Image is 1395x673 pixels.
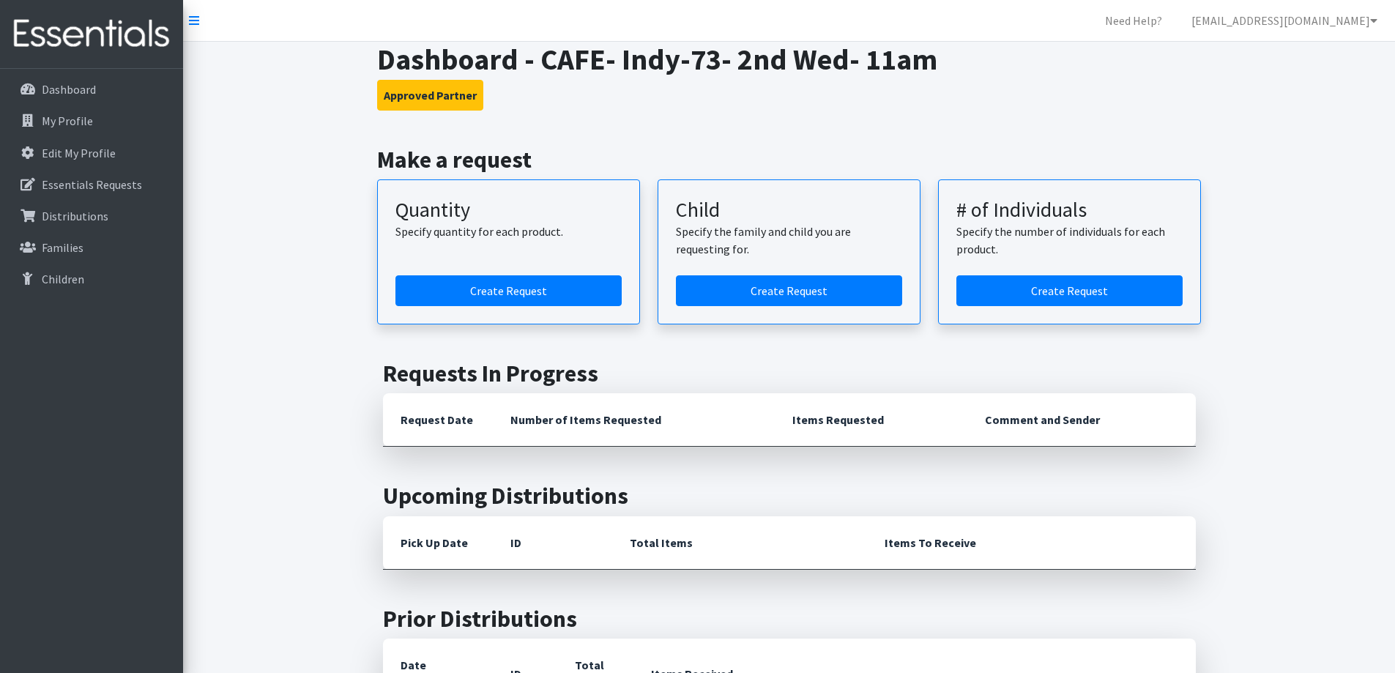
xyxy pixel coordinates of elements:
[42,146,116,160] p: Edit My Profile
[956,275,1183,306] a: Create a request by number of individuals
[383,482,1196,510] h2: Upcoming Distributions
[6,10,177,59] img: HumanEssentials
[676,198,902,223] h3: Child
[6,138,177,168] a: Edit My Profile
[1093,6,1174,35] a: Need Help?
[395,223,622,240] p: Specify quantity for each product.
[6,233,177,262] a: Families
[6,264,177,294] a: Children
[676,223,902,258] p: Specify the family and child you are requesting for.
[42,240,83,255] p: Families
[377,146,1201,174] h2: Make a request
[6,170,177,199] a: Essentials Requests
[42,177,142,192] p: Essentials Requests
[6,106,177,135] a: My Profile
[493,516,612,570] th: ID
[42,82,96,97] p: Dashboard
[867,516,1196,570] th: Items To Receive
[42,209,108,223] p: Distributions
[612,516,867,570] th: Total Items
[395,275,622,306] a: Create a request by quantity
[775,393,967,447] th: Items Requested
[493,393,775,447] th: Number of Items Requested
[383,360,1196,387] h2: Requests In Progress
[377,80,483,111] button: Approved Partner
[956,198,1183,223] h3: # of Individuals
[395,198,622,223] h3: Quantity
[676,275,902,306] a: Create a request for a child or family
[377,42,1201,77] h1: Dashboard - CAFE- Indy-73- 2nd Wed- 11am
[383,393,493,447] th: Request Date
[42,114,93,128] p: My Profile
[383,516,493,570] th: Pick Up Date
[956,223,1183,258] p: Specify the number of individuals for each product.
[6,75,177,104] a: Dashboard
[967,393,1195,447] th: Comment and Sender
[42,272,84,286] p: Children
[1180,6,1389,35] a: [EMAIL_ADDRESS][DOMAIN_NAME]
[383,605,1196,633] h2: Prior Distributions
[6,201,177,231] a: Distributions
